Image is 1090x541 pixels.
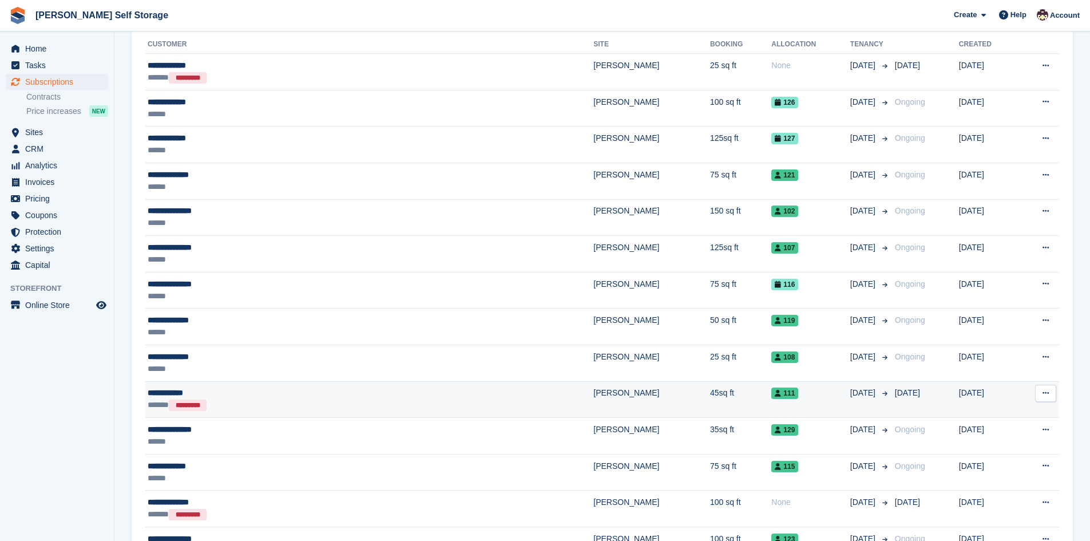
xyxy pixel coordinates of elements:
[25,141,94,157] span: CRM
[6,257,108,273] a: menu
[895,170,925,179] span: Ongoing
[850,314,878,326] span: [DATE]
[1010,9,1026,21] span: Help
[710,272,771,309] td: 75 sq ft
[25,257,94,273] span: Capital
[25,74,94,90] span: Subscriptions
[850,60,878,72] span: [DATE]
[593,90,710,127] td: [PERSON_NAME]
[25,240,94,256] span: Settings
[25,41,94,57] span: Home
[6,157,108,173] a: menu
[1050,10,1080,21] span: Account
[895,61,920,70] span: [DATE]
[6,141,108,157] a: menu
[850,496,878,508] span: [DATE]
[895,315,925,325] span: Ongoing
[25,57,94,73] span: Tasks
[6,174,108,190] a: menu
[710,54,771,90] td: 25 sq ft
[771,388,798,399] span: 111
[94,298,108,312] a: Preview store
[26,92,108,102] a: Contracts
[850,351,878,363] span: [DATE]
[850,242,878,254] span: [DATE]
[10,283,114,294] span: Storefront
[771,60,850,72] div: None
[771,279,798,290] span: 116
[959,309,1017,345] td: [DATE]
[771,424,798,436] span: 129
[25,207,94,223] span: Coupons
[593,272,710,309] td: [PERSON_NAME]
[9,7,26,24] img: stora-icon-8386f47178a22dfd0bd8f6a31ec36ba5ce8667c1dd55bd0f319d3a0aa187defe.svg
[593,381,710,418] td: [PERSON_NAME]
[6,240,108,256] a: menu
[6,207,108,223] a: menu
[6,297,108,313] a: menu
[895,461,925,471] span: Ongoing
[959,35,1017,54] th: Created
[895,243,925,252] span: Ongoing
[710,90,771,127] td: 100 sq ft
[850,387,878,399] span: [DATE]
[895,97,925,106] span: Ongoing
[593,345,710,381] td: [PERSON_NAME]
[710,491,771,527] td: 100 sq ft
[593,199,710,236] td: [PERSON_NAME]
[850,169,878,181] span: [DATE]
[771,315,798,326] span: 119
[771,169,798,181] span: 121
[89,105,108,117] div: NEW
[593,163,710,199] td: [PERSON_NAME]
[710,127,771,163] td: 125sq ft
[850,205,878,217] span: [DATE]
[710,454,771,491] td: 75 sq ft
[850,460,878,472] span: [DATE]
[593,309,710,345] td: [PERSON_NAME]
[895,352,925,361] span: Ongoing
[593,491,710,527] td: [PERSON_NAME]
[25,124,94,140] span: Sites
[6,224,108,240] a: menu
[593,454,710,491] td: [PERSON_NAME]
[593,54,710,90] td: [PERSON_NAME]
[710,309,771,345] td: 50 sq ft
[895,425,925,434] span: Ongoing
[959,418,1017,455] td: [DATE]
[959,90,1017,127] td: [DATE]
[710,35,771,54] th: Booking
[959,345,1017,381] td: [DATE]
[771,242,798,254] span: 107
[959,54,1017,90] td: [DATE]
[593,127,710,163] td: [PERSON_NAME]
[771,97,798,108] span: 126
[895,206,925,215] span: Ongoing
[771,133,798,144] span: 127
[959,127,1017,163] td: [DATE]
[959,272,1017,309] td: [DATE]
[26,105,108,117] a: Price increases NEW
[6,191,108,207] a: menu
[710,418,771,455] td: 35sq ft
[771,496,850,508] div: None
[895,279,925,289] span: Ongoing
[959,491,1017,527] td: [DATE]
[895,133,925,143] span: Ongoing
[959,454,1017,491] td: [DATE]
[710,345,771,381] td: 25 sq ft
[25,297,94,313] span: Online Store
[145,35,593,54] th: Customer
[771,35,850,54] th: Allocation
[850,424,878,436] span: [DATE]
[710,236,771,273] td: 125sq ft
[959,163,1017,199] td: [DATE]
[25,157,94,173] span: Analytics
[710,199,771,236] td: 150 sq ft
[593,35,710,54] th: Site
[593,418,710,455] td: [PERSON_NAME]
[710,163,771,199] td: 75 sq ft
[850,278,878,290] span: [DATE]
[771,352,798,363] span: 108
[959,381,1017,418] td: [DATE]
